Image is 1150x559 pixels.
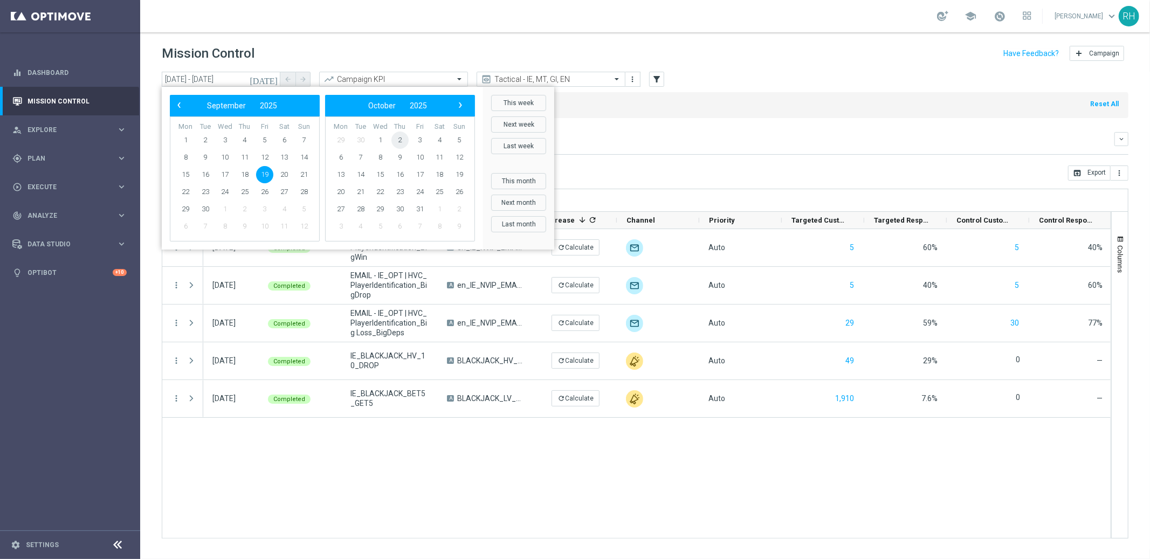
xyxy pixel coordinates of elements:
[295,201,313,218] span: 5
[1053,8,1119,24] a: [PERSON_NAME]keyboard_arrow_down
[295,166,313,183] span: 21
[12,182,22,192] i: play_circle_outline
[491,216,546,232] button: Last month
[626,216,655,224] span: Channel
[236,218,253,235] span: 9
[177,149,194,166] span: 8
[371,132,389,149] span: 1
[361,99,403,113] button: October
[1115,169,1124,177] i: more_vert
[177,166,194,183] span: 15
[212,318,236,328] div: 19 Sep 2025, Friday
[1088,243,1103,252] span: 40%
[352,218,369,235] span: 4
[276,149,293,166] span: 13
[212,280,236,290] div: 19 Sep 2025, Friday
[196,122,216,132] th: weekday
[1111,165,1128,181] button: more_vert
[197,132,214,149] span: 2
[171,280,181,290] button: more_vert
[350,389,429,408] span: IE_BLACKJACK_BET5_GET5
[403,99,434,113] button: 2025
[371,166,389,183] span: 15
[12,183,127,191] button: play_circle_outline Execute keyboard_arrow_right
[332,166,349,183] span: 13
[923,356,938,365] span: 29%
[27,184,116,190] span: Execute
[177,218,194,235] span: 6
[332,132,349,149] span: 29
[350,308,429,337] span: EMAIL - IE_OPT | HVC_PlayerIdentification_Big Loss_BigDeps
[273,396,305,403] span: Completed
[116,153,127,163] i: keyboard_arrow_right
[256,201,273,218] span: 3
[27,155,116,162] span: Plan
[1106,10,1118,22] span: keyboard_arrow_down
[268,280,311,291] colored-tag: Completed
[197,218,214,235] span: 7
[431,201,448,218] span: 1
[834,392,855,405] button: 1,910
[447,357,454,364] span: A
[254,122,274,132] th: weekday
[177,201,194,218] span: 29
[391,183,409,201] span: 23
[295,218,313,235] span: 12
[27,87,127,115] a: Mission Control
[1114,132,1128,146] button: keyboard_arrow_down
[1089,50,1119,57] span: Campaign
[371,183,389,201] span: 22
[1003,50,1059,57] input: Have Feedback?
[481,74,492,85] i: preview
[12,211,116,220] div: Analyze
[197,166,214,183] span: 16
[411,149,429,166] span: 10
[491,195,546,211] button: Next month
[12,126,127,134] button: person_search Explore keyboard_arrow_right
[171,318,181,328] i: more_vert
[557,395,565,402] i: refresh
[177,183,194,201] span: 22
[268,356,311,366] colored-tag: Completed
[1075,49,1083,58] i: add
[248,72,280,88] button: [DATE]
[557,319,565,327] i: refresh
[12,87,127,115] div: Mission Control
[171,394,181,403] button: more_vert
[12,97,127,106] button: Mission Control
[626,277,643,294] img: Optimail
[216,201,233,218] span: 1
[491,173,546,189] button: This month
[557,357,565,364] i: refresh
[12,125,22,135] i: person_search
[447,395,454,402] span: A
[544,216,575,224] span: Increase
[12,239,116,249] div: Data Studio
[1068,165,1111,181] button: open_in_browser Export
[626,390,643,408] div: Other
[1073,169,1082,177] i: open_in_browser
[708,394,725,403] span: Auto
[1068,168,1128,177] multiple-options-button: Export to CSV
[12,68,127,77] div: equalizer Dashboard
[12,211,127,220] button: track_changes Analyze keyboard_arrow_right
[332,218,349,235] span: 3
[391,149,409,166] span: 9
[323,74,334,85] i: trending_up
[12,182,116,192] div: Execute
[216,166,233,183] span: 17
[236,166,253,183] span: 18
[708,319,725,327] span: Auto
[411,218,429,235] span: 7
[449,122,469,132] th: weekday
[923,319,938,327] span: 59%
[212,356,236,365] div: 19 Sep 2025, Friday
[216,132,233,149] span: 3
[451,218,468,235] span: 9
[173,99,312,113] bs-datepicker-navigation-view: ​ ​ ​
[235,122,255,132] th: weekday
[431,132,448,149] span: 4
